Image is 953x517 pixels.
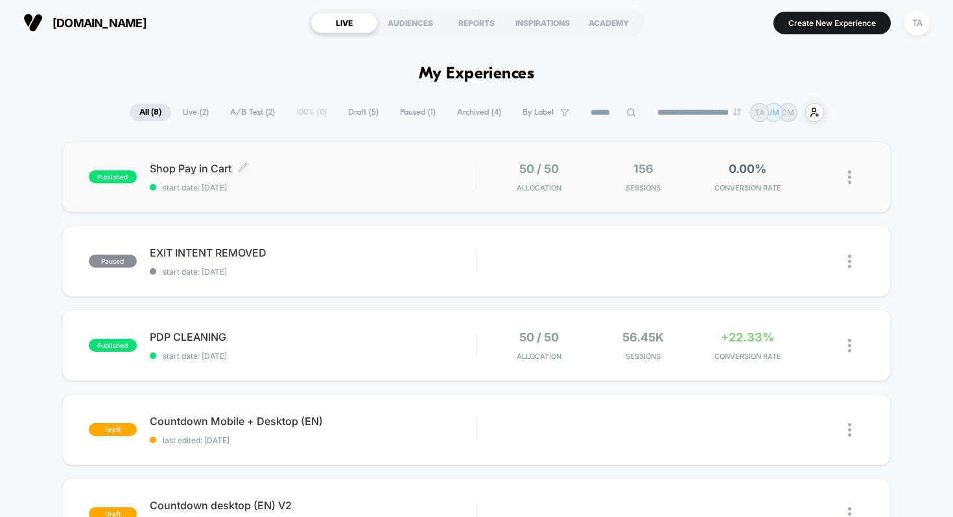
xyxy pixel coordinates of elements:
[19,12,150,33] button: [DOMAIN_NAME]
[150,267,476,277] span: start date: [DATE]
[848,423,851,437] img: close
[622,330,664,344] span: 56.45k
[519,162,559,176] span: 50 / 50
[419,65,535,84] h1: My Experiences
[220,104,285,121] span: A/B Test ( 2 )
[390,104,445,121] span: Paused ( 1 )
[447,104,511,121] span: Archived ( 4 )
[23,13,43,32] img: Visually logo
[150,183,476,192] span: start date: [DATE]
[594,183,692,192] span: Sessions
[699,183,797,192] span: CONVERSION RATE
[130,104,171,121] span: All ( 8 )
[848,170,851,184] img: close
[633,162,653,176] span: 156
[576,12,642,33] div: ACADEMY
[517,352,561,361] span: Allocation
[150,415,476,428] span: Countdown Mobile + Desktop (EN)
[733,108,741,116] img: end
[729,162,766,176] span: 0.00%
[773,12,891,34] button: Create New Experience
[768,108,779,117] p: JM
[523,108,554,117] span: By Label
[150,162,476,175] span: Shop Pay in Cart
[311,12,377,33] div: LIVE
[755,108,764,117] p: TA
[150,351,476,361] span: start date: [DATE]
[848,339,851,352] img: close
[510,12,576,33] div: INSPIRATIONS
[443,12,510,33] div: REPORTS
[89,423,137,436] span: draft
[721,330,774,344] span: +22.33%
[89,170,137,183] span: published
[904,10,930,36] div: TA
[699,352,797,361] span: CONVERSION RATE
[594,352,692,361] span: Sessions
[338,104,388,121] span: Draft ( 5 )
[150,330,476,343] span: PDP CLEANING
[173,104,218,121] span: Live ( 2 )
[517,183,561,192] span: Allocation
[781,108,794,117] p: CM
[150,246,476,259] span: EXIT INTENT REMOVED
[89,339,137,352] span: published
[150,499,476,512] span: Countdown desktop (EN) V2
[89,255,137,268] span: paused
[900,10,934,36] button: TA
[519,330,559,344] span: 50 / 50
[150,435,476,445] span: last edited: [DATE]
[848,255,851,268] img: close
[377,12,443,33] div: AUDIENCES
[53,16,147,30] span: [DOMAIN_NAME]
